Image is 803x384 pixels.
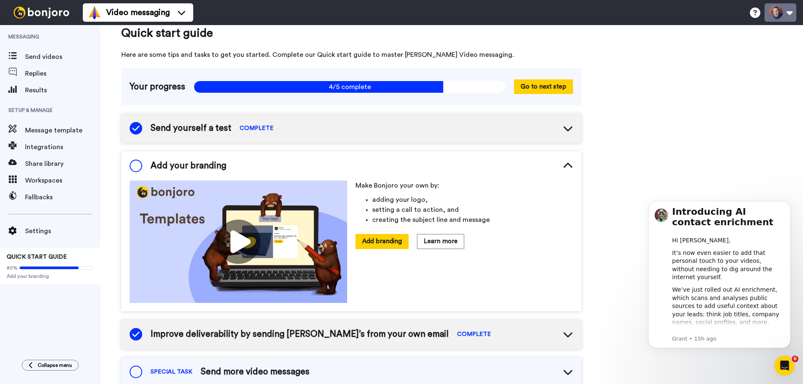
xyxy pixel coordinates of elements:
[201,366,309,378] span: Send more video messages
[25,69,100,79] span: Replies
[88,6,101,19] img: vm-color.svg
[775,356,795,376] iframe: Intercom live chat
[151,368,192,376] span: SPECIAL TASK
[25,85,100,95] span: Results
[130,81,185,93] span: Your progress
[7,273,94,280] span: Add your branding
[372,215,573,225] li: creating the subject line and message
[106,7,170,18] span: Video messaging
[22,360,79,371] button: Collapse menu
[25,125,100,135] span: Message template
[636,191,803,380] iframe: Intercom notifications message
[36,145,148,152] p: Message from Grant, sent 15h ago
[194,81,506,93] span: 4/5 complete
[10,7,73,18] img: bj-logo-header-white.svg
[7,254,67,260] span: QUICK START GUIDE
[7,264,18,271] span: 80%
[38,362,72,369] span: Collapse menu
[25,52,100,62] span: Send videos
[36,140,148,190] div: ✅ Create more relevant, engaging videos ✅ Save time researching new leads ✅ Increase response rat...
[25,142,100,152] span: Integrations
[514,79,573,94] button: Go to next step
[36,141,121,147] b: It’s designed to help you:
[355,234,409,249] button: Add branding
[372,195,573,205] li: adding your logo,
[130,181,347,303] img: cf57bf495e0a773dba654a4906436a82.jpg
[792,356,798,362] span: 6
[240,124,274,132] span: COMPLETE
[121,50,581,60] span: Here are some tips and tasks to get you started. Complete our Quick start guide to master [PERSON...
[25,175,100,186] span: Workspaces
[151,122,231,135] span: Send yourself a test
[457,330,491,338] span: COMPLETE
[25,226,100,236] span: Settings
[25,159,100,169] span: Share library
[121,25,581,41] span: Quick start guide
[151,160,226,172] span: Add your branding
[417,234,464,249] button: Learn more
[151,328,449,341] span: Improve deliverability by sending [PERSON_NAME]’s from your own email
[25,192,100,202] span: Fallbacks
[372,205,573,215] li: setting a call to action, and
[355,181,573,191] p: Make Bonjoro your own by:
